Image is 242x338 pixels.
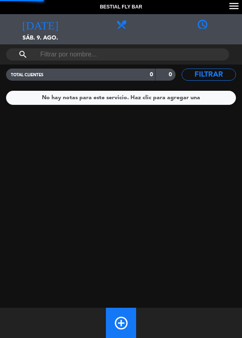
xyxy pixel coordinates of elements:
[169,72,174,77] strong: 0
[100,3,142,11] span: Bestial Fly Bar
[114,315,129,331] i: add_circle_outline
[22,18,58,29] i: [DATE]
[11,73,43,77] span: TOTAL CLIENTES
[18,50,28,59] i: search
[42,93,200,102] div: No hay notas para este servicio. Haz clic para agregar una
[182,69,236,81] button: Filtrar
[106,308,136,338] button: add_circle_outline
[150,72,153,77] strong: 0
[39,48,196,61] input: Filtrar por nombre...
